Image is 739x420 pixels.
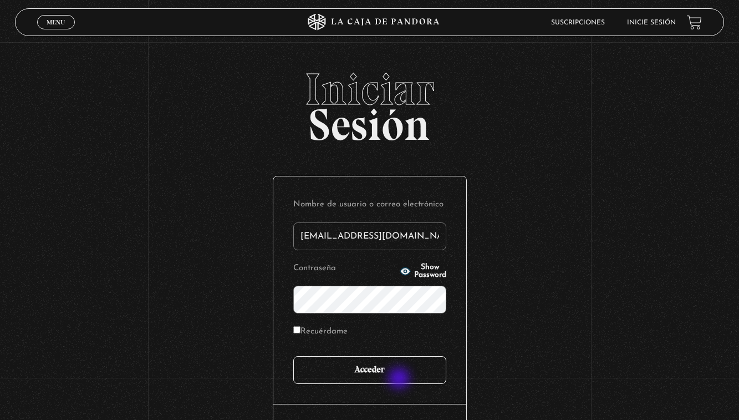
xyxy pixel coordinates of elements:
a: Suscripciones [551,19,605,26]
label: Nombre de usuario o correo electrónico [293,196,446,214]
label: Recuérdame [293,323,348,341]
a: Inicie sesión [627,19,676,26]
h2: Sesión [15,67,725,138]
span: Show Password [414,264,446,279]
span: Menu [47,19,65,26]
input: Acceder [293,356,446,384]
span: Cerrar [43,28,69,36]
label: Contraseña [293,260,396,277]
a: View your shopping cart [687,15,702,30]
button: Show Password [400,264,446,279]
input: Recuérdame [293,326,300,333]
span: Iniciar [15,67,725,112]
